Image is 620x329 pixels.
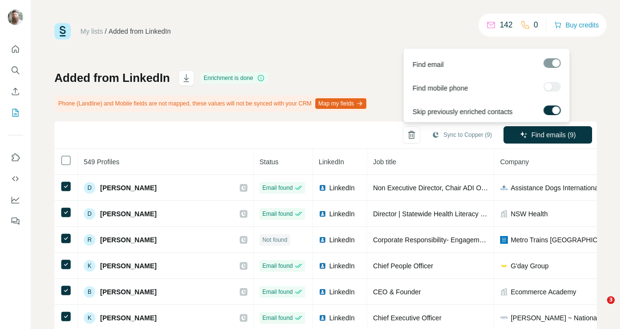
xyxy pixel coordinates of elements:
[329,235,355,245] span: LinkedIn
[100,287,156,297] span: [PERSON_NAME]
[315,98,366,109] button: Map my fields
[8,40,23,58] button: Quick start
[413,60,444,69] span: Find email
[500,236,508,244] img: company-logo
[201,72,268,84] div: Enrichment is done
[259,158,279,166] span: Status
[319,236,326,244] img: LinkedIn logo
[262,210,293,218] span: Email found
[80,27,103,35] a: My lists
[534,19,538,31] p: 0
[373,262,433,270] span: Chief People Officer
[329,313,355,323] span: LinkedIn
[500,314,508,322] img: company-logo
[413,83,468,93] span: Find mobile phone
[54,95,368,112] div: Phone (Landline) and Mobile fields are not mapped, these values will not be synced with your CRM
[373,158,396,166] span: Job title
[504,126,592,144] button: Find emails (9)
[84,158,119,166] span: 549 Profiles
[500,19,513,31] p: 142
[319,184,326,192] img: LinkedIn logo
[531,130,576,140] span: Find emails (9)
[84,286,95,298] div: B
[329,261,355,271] span: LinkedIn
[511,313,615,323] span: [PERSON_NAME] ~ National Online Retailers Association
[262,184,293,192] span: Email found
[84,208,95,220] div: D
[262,314,293,322] span: Email found
[329,183,355,193] span: LinkedIn
[500,158,529,166] span: Company
[84,260,95,272] div: K
[262,236,287,244] span: Not found
[84,182,95,194] div: D
[100,183,156,193] span: [PERSON_NAME]
[54,23,71,39] img: Surfe Logo
[100,313,156,323] span: [PERSON_NAME]
[329,209,355,219] span: LinkedIn
[511,287,576,297] span: Ecommerce Academy
[100,261,156,271] span: [PERSON_NAME]
[511,209,548,219] span: NSW Health
[329,287,355,297] span: LinkedIn
[373,210,535,218] span: Director | Statewide Health Literacy Hub | NSW Health
[8,104,23,121] button: My lists
[413,107,513,117] span: Skip previously enriched contacts
[8,191,23,209] button: Dashboard
[425,128,499,142] button: Sync to Copper (9)
[262,288,293,296] span: Email found
[84,234,95,246] div: R
[511,183,600,193] span: Assistance Dogs International
[100,235,156,245] span: [PERSON_NAME]
[54,70,170,86] h1: Added from LinkedIn
[109,26,171,36] div: Added from LinkedIn
[8,83,23,100] button: Enrich CSV
[262,262,293,270] span: Email found
[105,26,107,36] li: /
[373,236,506,244] span: Corporate Responsibility- Engagement Lead
[319,288,326,296] img: LinkedIn logo
[511,235,615,245] span: Metro Trains [GEOGRAPHIC_DATA]
[373,288,421,296] span: CEO & Founder
[84,312,95,324] div: K
[500,262,508,270] img: company-logo
[319,210,326,218] img: LinkedIn logo
[587,296,610,319] iframe: Intercom live chat
[8,170,23,187] button: Use Surfe API
[554,18,599,32] button: Buy credits
[8,212,23,230] button: Feedback
[607,296,615,304] span: 3
[8,149,23,166] button: Use Surfe on LinkedIn
[319,158,344,166] span: LinkedIn
[319,262,326,270] img: LinkedIn logo
[373,314,441,322] span: Chief Executive Officer
[100,209,156,219] span: [PERSON_NAME]
[511,261,549,271] span: G'day Group
[8,62,23,79] button: Search
[8,10,23,25] img: Avatar
[500,184,508,192] img: company-logo
[319,314,326,322] img: LinkedIn logo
